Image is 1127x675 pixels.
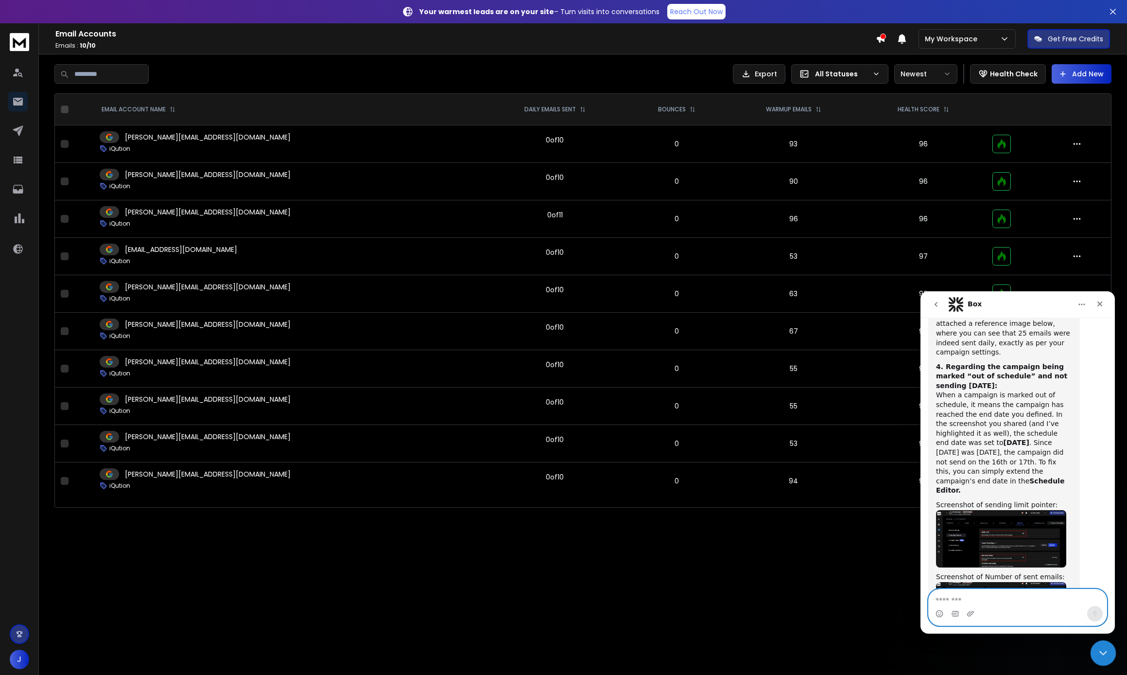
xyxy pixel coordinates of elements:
p: BOUNCES [658,106,686,113]
p: [PERSON_NAME][EMAIL_ADDRESS][DOMAIN_NAME] [125,432,291,442]
p: [PERSON_NAME][EMAIL_ADDRESS][DOMAIN_NAME] [125,207,291,217]
button: J [10,650,29,669]
div: 0 of 10 [546,135,564,145]
div: EMAIL ACCOUNT NAME [102,106,175,113]
td: 96 [860,200,987,238]
div: 0 of 10 [546,360,564,370]
div: 0 of 10 [546,173,564,182]
p: Get Free Credits [1048,34,1103,44]
button: Newest [894,64,957,84]
div: 0 of 10 [546,322,564,332]
p: My Workspace [925,34,981,44]
textarea: Message… [8,298,186,315]
p: Emails : [55,42,876,50]
p: iQution [109,482,130,490]
div: 0 of 10 [546,285,564,295]
p: [PERSON_NAME][EMAIL_ADDRESS][DOMAIN_NAME] [125,320,291,329]
p: [PERSON_NAME][EMAIL_ADDRESS][DOMAIN_NAME] [125,357,291,367]
td: 98 [860,275,987,313]
button: Add New [1052,64,1111,84]
td: 93 [727,125,860,163]
p: 0 [633,326,721,336]
td: 98 [860,388,987,425]
p: 0 [633,214,721,224]
p: 0 [633,289,721,299]
button: Upload attachment [46,319,54,326]
div: Screenshot of sending limit pointer: [16,209,152,219]
iframe: Intercom live chat [1091,640,1116,666]
td: 98 [860,425,987,462]
td: 97 [860,350,987,388]
p: HEALTH SCORE [898,106,939,113]
td: 98 [860,313,987,350]
div: 0 of 10 [546,472,564,482]
button: Get Free Credits [1027,29,1110,49]
div: 0 of 10 [546,435,564,444]
b: 4. Regarding the campaign being marked “out of schedule” and not sending [DATE]: [16,71,147,98]
p: 0 [633,401,721,411]
a: Reach Out Now [667,4,726,19]
strong: Your warmest leads are on your site [419,7,554,17]
p: 0 [633,476,721,486]
button: Health Check [970,64,1046,84]
p: 0 [633,139,721,149]
button: Gif picker [31,319,38,326]
p: [PERSON_NAME][EMAIL_ADDRESS][DOMAIN_NAME] [125,394,291,404]
p: All Statuses [815,69,868,79]
td: 90 [727,163,860,200]
b: [DATE] [83,147,109,155]
p: iQution [109,257,130,265]
p: 0 [633,364,721,373]
td: 96 [727,200,860,238]
p: [PERSON_NAME][EMAIL_ADDRESS][DOMAIN_NAME] [125,170,291,179]
p: iQution [109,295,130,302]
button: Export [733,64,785,84]
p: iQution [109,220,130,228]
div: Screenshot of Number of sent emails: [16,281,152,291]
p: WARMUP EMAILS [766,106,812,113]
div: 0 of 11 [547,210,563,220]
p: DAILY EMAILS SENT [524,106,576,113]
p: 0 [633,177,721,186]
td: 55 [727,350,860,388]
p: 0 [633,439,721,448]
img: logo [10,33,29,51]
p: [PERSON_NAME][EMAIL_ADDRESS][DOMAIN_NAME] [125,282,291,292]
p: [PERSON_NAME][EMAIL_ADDRESS][DOMAIN_NAME] [125,132,291,142]
p: 0 [633,251,721,261]
td: 94 [727,462,860,500]
h1: Email Accounts [55,28,876,40]
td: 55 [727,388,860,425]
p: [PERSON_NAME][EMAIL_ADDRESS][DOMAIN_NAME] [125,469,291,479]
p: Health Check [990,69,1038,79]
div: When a campaign is marked out of schedule, it means the campaign has reached the end date you def... [16,71,152,204]
p: iQution [109,444,130,452]
div: 0 of 10 [546,248,564,257]
td: 53 [727,238,860,275]
p: iQution [109,182,130,190]
button: Send a message… [167,315,182,330]
td: 67 [727,313,860,350]
td: 96 [860,163,987,200]
td: 97 [860,238,987,275]
td: 53 [727,425,860,462]
div: 0 of 10 [546,397,564,407]
p: iQution [109,370,130,377]
p: iQution [109,407,130,415]
span: 10 / 10 [80,41,96,50]
td: 98 [860,462,987,500]
td: 63 [727,275,860,313]
p: iQution [109,145,130,153]
p: Reach Out Now [670,7,723,17]
p: [EMAIL_ADDRESS][DOMAIN_NAME] [125,245,237,254]
iframe: Intercom live chat [920,291,1115,634]
p: – Turn visits into conversations [419,7,659,17]
button: Emoji picker [15,319,23,326]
